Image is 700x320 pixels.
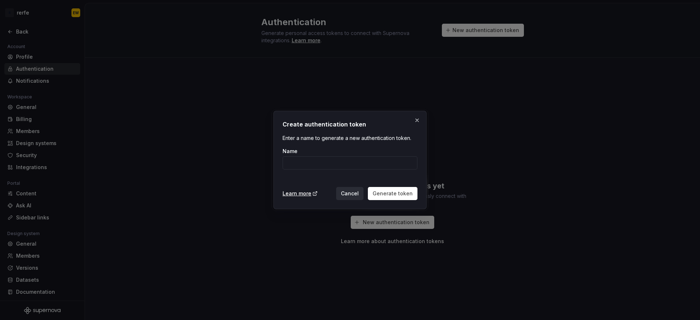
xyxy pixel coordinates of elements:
[283,148,297,155] label: Name
[283,120,417,129] h2: Create authentication token
[283,134,417,142] p: Enter a name to generate a new authentication token.
[368,187,417,200] button: Generate token
[336,187,363,200] button: Cancel
[283,190,318,197] a: Learn more
[341,190,359,197] span: Cancel
[373,190,413,197] span: Generate token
